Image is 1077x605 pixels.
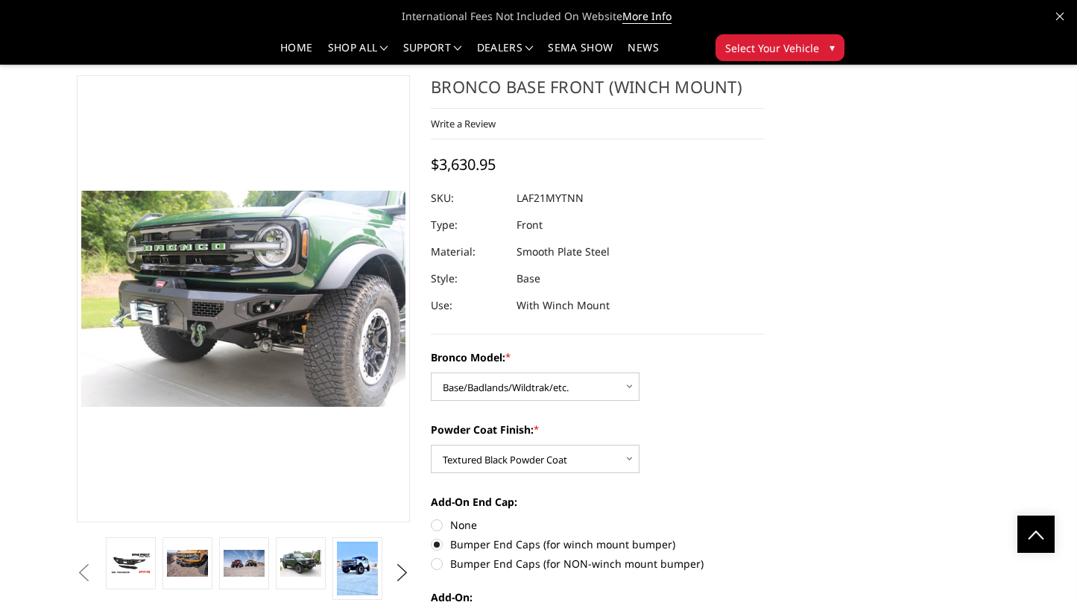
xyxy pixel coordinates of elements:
a: Write a Review [431,117,496,130]
label: Add-On: [431,589,765,605]
dt: Material: [431,238,505,265]
button: Previous [73,562,95,584]
label: Bronco Model: [431,349,765,365]
label: Bumper End Caps (for NON-winch mount bumper) [431,556,765,571]
dd: LAF21MYTNN [517,185,584,212]
dt: Use: [431,292,505,319]
span: $3,630.95 [431,154,496,174]
label: Powder Coat Finish: [431,422,765,437]
dd: Smooth Plate Steel [517,238,610,265]
label: None [431,517,765,533]
h1: Bronco Base Front (winch mount) [431,75,765,109]
dt: Style: [431,265,505,292]
a: shop all [328,42,388,64]
a: Click to Top [1017,516,1055,553]
a: Home [280,42,312,64]
a: More Info [622,9,672,24]
dd: Base [517,265,540,292]
span: ▾ [830,39,835,55]
img: Bronco Base Front (winch mount) [280,550,320,577]
dd: With Winch Mount [517,292,610,319]
dt: Type: [431,212,505,238]
label: Bumper End Caps (for winch mount bumper) [431,536,765,552]
a: News [628,42,658,64]
button: Next [391,562,414,584]
a: SEMA Show [548,42,613,64]
img: Bronco Base Front (winch mount) [167,550,207,577]
a: Dealers [477,42,534,64]
label: Add-On End Cap: [431,494,765,510]
button: Select Your Vehicle [716,34,844,61]
dd: Front [517,212,543,238]
a: Support [403,42,462,64]
a: Freedom Series - Bronco Base Front Bumper [77,75,411,522]
img: Freedom Series - Bronco Base Front Bumper [110,552,151,574]
span: International Fees Not Included On Website [77,1,1001,31]
iframe: Chat Widget [1002,533,1077,605]
dt: SKU: [431,185,505,212]
span: Select Your Vehicle [725,40,819,56]
img: Bronco Base Front (winch mount) [224,550,264,577]
img: Bronco Base Front (winch mount) [337,542,377,595]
